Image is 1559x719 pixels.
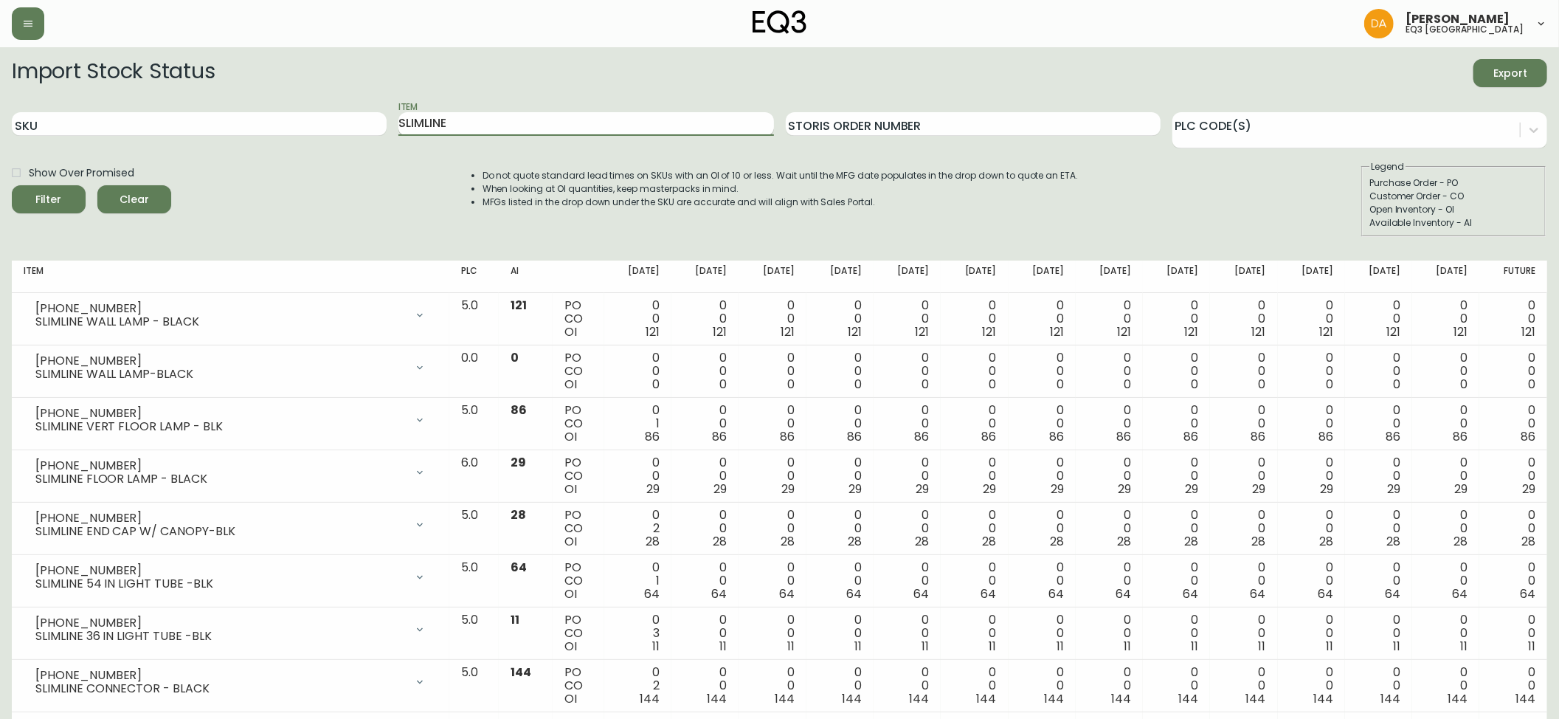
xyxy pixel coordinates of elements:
span: 64 [1183,585,1198,602]
div: 0 0 [1290,666,1333,706]
span: 28 [1252,533,1266,550]
span: 0 [854,376,862,393]
th: [DATE] [1076,261,1143,293]
div: 0 0 [616,456,660,496]
div: 0 0 [953,351,996,391]
span: 121 [915,323,929,340]
th: [DATE] [941,261,1008,293]
div: SLIMLINE FLOOR LAMP - BLACK [35,472,405,486]
span: 11 [719,638,727,655]
div: 0 0 [1222,404,1265,444]
td: 6.0 [449,450,499,503]
legend: Legend [1369,160,1406,173]
th: [DATE] [806,261,874,293]
div: 0 0 [1357,509,1400,548]
div: 0 0 [683,509,727,548]
span: 64 [711,585,727,602]
div: 0 0 [683,613,727,653]
div: PO CO [564,404,592,444]
span: 29 [916,481,929,498]
span: 29 [781,481,795,498]
div: 0 0 [818,351,862,391]
th: [DATE] [671,261,739,293]
span: 86 [1183,428,1198,445]
div: 0 0 [885,561,929,601]
div: 0 0 [1290,561,1333,601]
div: 0 0 [1357,299,1400,339]
div: 0 0 [1088,666,1131,706]
div: 0 0 [1155,561,1198,601]
span: 0 [1057,376,1064,393]
div: 0 0 [1020,509,1064,548]
div: [PHONE_NUMBER] [35,407,405,420]
li: MFGs listed in the drop down under the SKU are accurate and will align with Sales Portal. [483,196,1079,209]
div: Open Inventory - OI [1369,203,1538,216]
div: [PHONE_NUMBER] [35,512,405,525]
th: [DATE] [739,261,806,293]
div: PO CO [564,351,592,391]
div: 0 0 [1088,509,1131,548]
div: 0 2 [616,509,660,548]
div: 0 0 [1222,456,1265,496]
span: 0 [1393,376,1400,393]
div: 0 0 [1290,351,1333,391]
div: 0 0 [683,299,727,339]
td: 5.0 [449,293,499,345]
div: 0 0 [885,351,929,391]
span: 64 [913,585,929,602]
span: 28 [781,533,795,550]
div: 0 0 [683,456,727,496]
th: PLC [449,261,499,293]
div: SLIMLINE WALL LAMP - BLACK [35,315,405,328]
div: 0 0 [1491,299,1535,339]
span: 64 [1116,585,1131,602]
div: 0 0 [1424,456,1468,496]
div: 0 0 [885,613,929,653]
div: 0 0 [1020,613,1064,653]
div: 0 0 [750,666,794,706]
div: 0 0 [683,351,727,391]
div: 0 0 [953,613,996,653]
li: Do not quote standard lead times on SKUs with an OI of 10 or less. Wait until the MFG date popula... [483,169,1079,182]
div: 0 0 [1357,351,1400,391]
button: Filter [12,185,86,213]
div: 0 0 [1424,561,1468,601]
span: 28 [983,533,997,550]
th: Future [1479,261,1547,293]
span: 29 [1253,481,1266,498]
div: 0 0 [1088,299,1131,339]
div: 0 0 [1357,666,1400,706]
span: 29 [1118,481,1131,498]
div: [PHONE_NUMBER]SLIMLINE 36 IN LIGHT TUBE -BLK [24,613,438,646]
span: 121 [781,323,795,340]
div: 0 0 [1222,666,1265,706]
div: 0 0 [818,666,862,706]
span: 0 [511,349,519,366]
span: 0 [1124,376,1131,393]
th: [DATE] [604,261,671,293]
span: 86 [712,428,727,445]
div: Purchase Order - PO [1369,176,1538,190]
div: PO CO [564,561,592,601]
div: 0 0 [885,666,929,706]
div: Customer Order - CO [1369,190,1538,203]
div: SLIMLINE VERT FLOOR LAMP - BLK [35,420,405,433]
div: 0 0 [953,404,996,444]
span: 64 [1251,585,1266,602]
div: [PHONE_NUMBER]SLIMLINE WALL LAMP-BLACK [24,351,438,384]
div: 0 0 [750,509,794,548]
span: 86 [1116,428,1131,445]
span: 64 [511,559,527,576]
div: [PHONE_NUMBER]SLIMLINE VERT FLOOR LAMP - BLK [24,404,438,436]
span: 121 [1454,323,1468,340]
div: 0 0 [1088,561,1131,601]
span: 121 [1252,323,1266,340]
span: 29 [1185,481,1198,498]
div: [PHONE_NUMBER] [35,459,405,472]
div: 0 0 [953,561,996,601]
div: 0 0 [1222,509,1265,548]
div: 0 0 [1155,456,1198,496]
div: Available Inventory - AI [1369,216,1538,230]
span: 0 [652,376,660,393]
th: Item [12,261,449,293]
